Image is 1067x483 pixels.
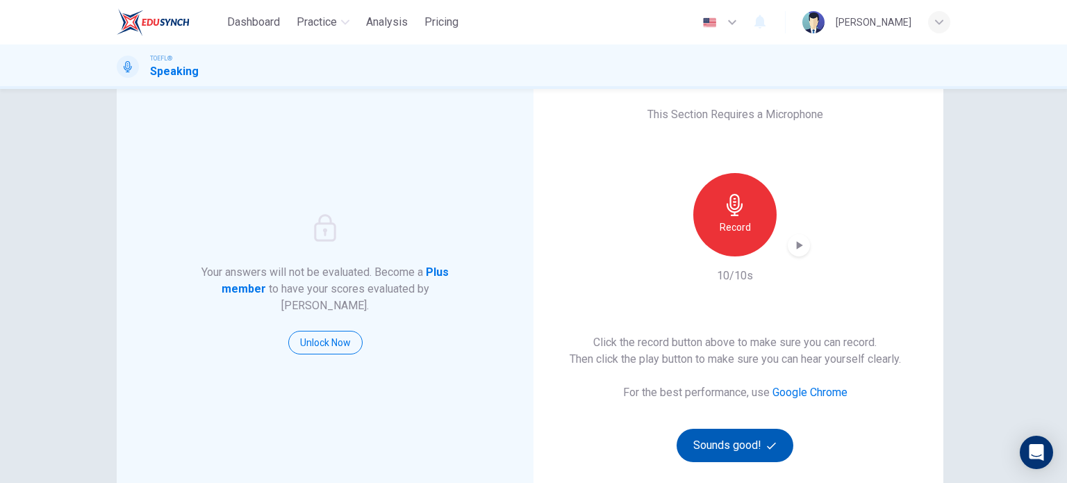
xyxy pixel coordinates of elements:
[227,14,280,31] span: Dashboard
[693,173,777,256] button: Record
[291,10,355,35] button: Practice
[366,14,408,31] span: Analysis
[772,386,847,399] a: Google Chrome
[623,384,847,401] h6: For the best performance, use
[222,10,286,35] button: Dashboard
[677,429,793,462] button: Sounds good!
[200,264,451,314] h6: Your answers will not be evaluated. Become a to have your scores evaluated by [PERSON_NAME].
[647,106,823,123] h6: This Section Requires a Microphone
[570,334,901,368] h6: Click the record button above to make sure you can record. Then click the play button to make sur...
[117,8,190,36] img: EduSynch logo
[150,63,199,80] h1: Speaking
[836,14,911,31] div: [PERSON_NAME]
[419,10,464,35] button: Pricing
[424,14,458,31] span: Pricing
[720,219,751,236] h6: Record
[297,14,337,31] span: Practice
[1020,436,1053,469] div: Open Intercom Messenger
[802,11,825,33] img: Profile picture
[717,268,753,284] h6: 10/10s
[150,54,172,63] span: TOEFL®
[117,8,222,36] a: EduSynch logo
[701,17,718,28] img: en
[361,10,413,35] button: Analysis
[288,331,363,354] button: Unlock Now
